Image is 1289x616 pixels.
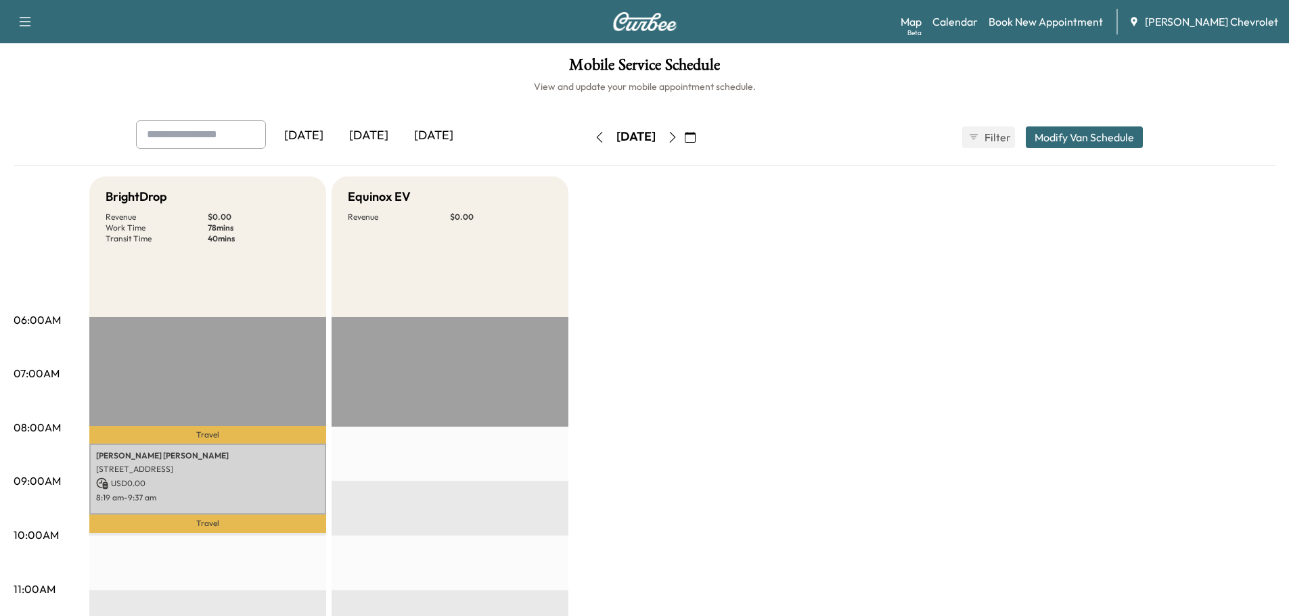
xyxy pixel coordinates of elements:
[14,80,1275,93] h6: View and update your mobile appointment schedule.
[14,473,61,489] p: 09:00AM
[106,222,208,233] p: Work Time
[14,527,59,543] p: 10:00AM
[14,581,55,597] p: 11:00AM
[271,120,336,151] div: [DATE]
[616,128,656,145] div: [DATE]
[1145,14,1278,30] span: [PERSON_NAME] Chevrolet
[89,426,326,444] p: Travel
[336,120,401,151] div: [DATE]
[208,233,310,244] p: 40 mins
[106,233,208,244] p: Transit Time
[96,464,319,475] p: [STREET_ADDRESS]
[14,365,60,381] p: 07:00AM
[14,419,61,435] p: 08:00AM
[89,515,326,533] p: Travel
[962,126,1015,148] button: Filter
[106,187,167,206] h5: BrightDrop
[208,222,310,233] p: 78 mins
[96,492,319,503] p: 8:19 am - 9:37 am
[96,477,319,490] p: USD 0.00
[450,212,552,222] p: $ 0.00
[985,129,1009,145] span: Filter
[612,12,677,31] img: Curbee Logo
[96,450,319,461] p: [PERSON_NAME] [PERSON_NAME]
[14,312,61,328] p: 06:00AM
[348,187,411,206] h5: Equinox EV
[401,120,466,151] div: [DATE]
[1026,126,1143,148] button: Modify Van Schedule
[932,14,978,30] a: Calendar
[901,14,922,30] a: MapBeta
[14,57,1275,80] h1: Mobile Service Schedule
[907,28,922,38] div: Beta
[348,212,450,222] p: Revenue
[989,14,1103,30] a: Book New Appointment
[208,212,310,222] p: $ 0.00
[106,212,208,222] p: Revenue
